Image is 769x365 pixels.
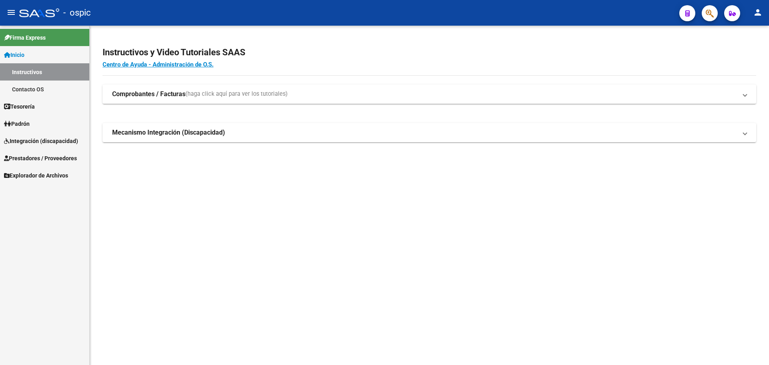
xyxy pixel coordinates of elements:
[4,119,30,128] span: Padrón
[103,123,756,142] mat-expansion-panel-header: Mecanismo Integración (Discapacidad)
[103,61,213,68] a: Centro de Ayuda - Administración de O.S.
[112,128,225,137] strong: Mecanismo Integración (Discapacidad)
[185,90,288,99] span: (haga click aquí para ver los tutoriales)
[753,8,763,17] mat-icon: person
[4,171,68,180] span: Explorador de Archivos
[4,50,24,59] span: Inicio
[742,338,761,357] iframe: Intercom live chat
[103,85,756,104] mat-expansion-panel-header: Comprobantes / Facturas(haga click aquí para ver los tutoriales)
[4,33,46,42] span: Firma Express
[6,8,16,17] mat-icon: menu
[4,102,35,111] span: Tesorería
[63,4,91,22] span: - ospic
[103,45,756,60] h2: Instructivos y Video Tutoriales SAAS
[4,154,77,163] span: Prestadores / Proveedores
[4,137,78,145] span: Integración (discapacidad)
[112,90,185,99] strong: Comprobantes / Facturas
